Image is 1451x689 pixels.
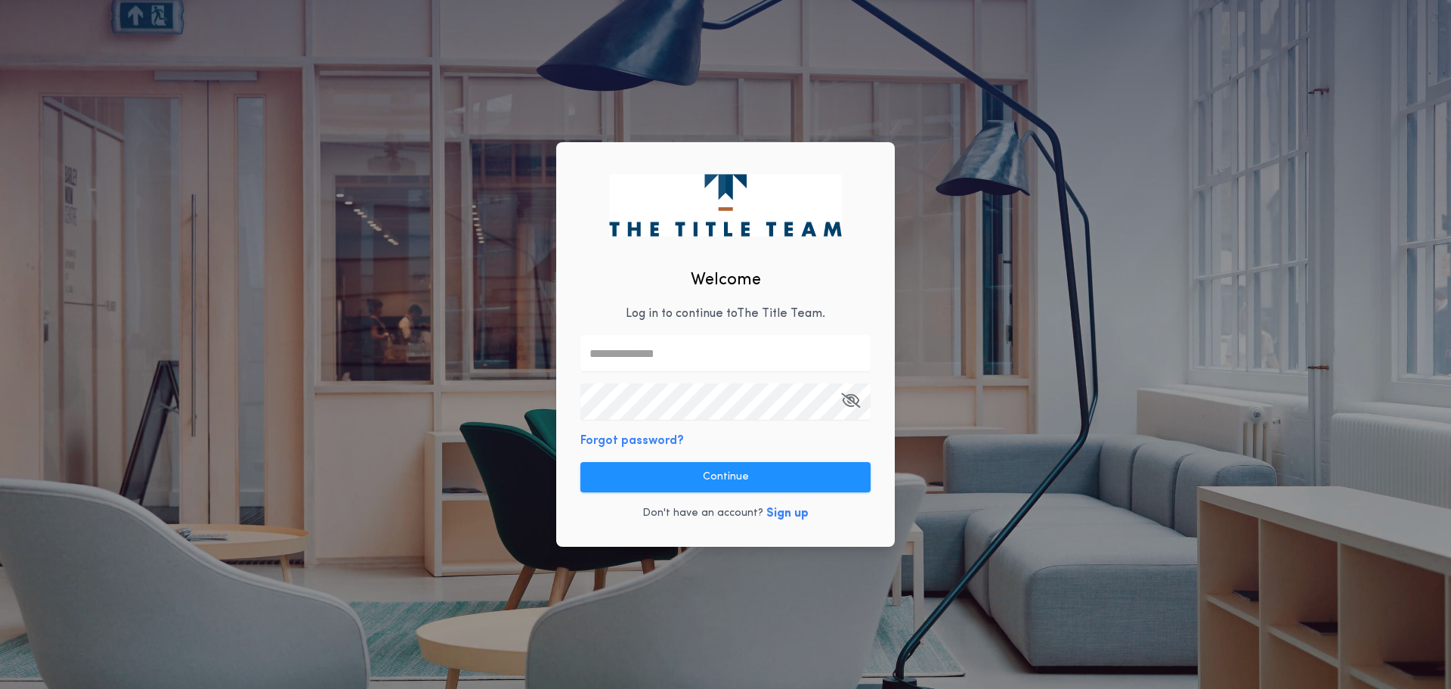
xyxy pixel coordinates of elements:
[626,305,825,323] p: Log in to continue to The Title Team .
[766,504,809,523] button: Sign up
[580,432,684,450] button: Forgot password?
[642,506,763,521] p: Don't have an account?
[609,174,841,236] img: logo
[691,268,761,293] h2: Welcome
[580,462,871,492] button: Continue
